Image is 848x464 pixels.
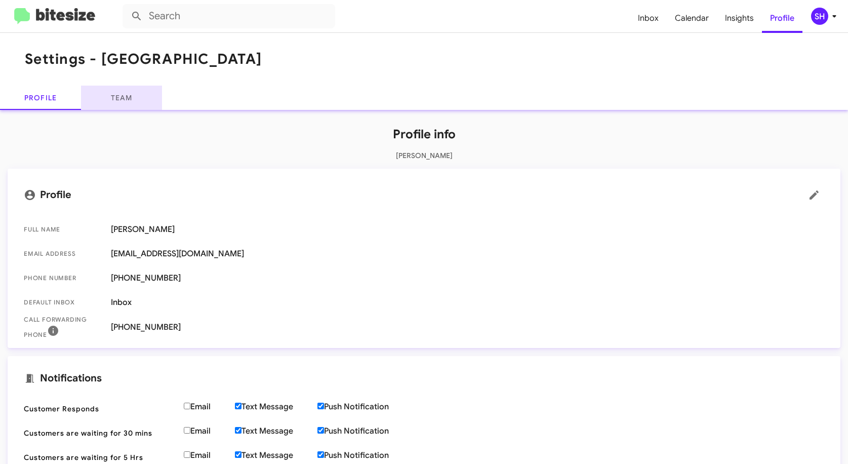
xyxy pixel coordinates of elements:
span: Call Forwarding Phone [24,315,103,340]
input: Push Notification [317,403,324,409]
a: Profile [762,4,802,33]
a: Team [81,86,162,110]
span: Default Inbox [24,297,103,307]
label: Email [184,450,235,460]
label: Email [184,402,235,412]
span: [PHONE_NUMBER] [111,322,824,332]
input: Push Notification [317,451,324,458]
span: Customers are waiting for 5 Hrs [24,452,176,462]
label: Push Notification [317,450,413,460]
span: Phone number [24,273,103,283]
p: [PERSON_NAME] [8,150,840,161]
input: Text Message [235,427,241,434]
mat-card-title: Profile [24,185,824,205]
input: Email [184,451,190,458]
input: Email [184,403,190,409]
span: Inbox [111,297,824,307]
div: SH [811,8,828,25]
label: Push Notification [317,426,413,436]
label: Text Message [235,426,317,436]
a: Insights [717,4,762,33]
h1: Settings - [GEOGRAPHIC_DATA] [25,51,262,67]
span: Full Name [24,224,103,235]
input: Text Message [235,451,241,458]
label: Push Notification [317,402,413,412]
span: Customer Responds [24,404,176,414]
button: SH [802,8,837,25]
a: Inbox [630,4,667,33]
label: Email [184,426,235,436]
span: [PERSON_NAME] [111,224,824,235]
span: Email Address [24,249,103,259]
span: [PHONE_NUMBER] [111,273,824,283]
label: Text Message [235,402,317,412]
mat-card-title: Notifications [24,372,824,384]
label: Text Message [235,450,317,460]
input: Push Notification [317,427,324,434]
span: [EMAIL_ADDRESS][DOMAIN_NAME] [111,249,824,259]
span: Customers are waiting for 30 mins [24,428,176,438]
input: Search [123,4,335,28]
input: Email [184,427,190,434]
a: Calendar [667,4,717,33]
h1: Profile info [8,126,840,142]
input: Text Message [235,403,241,409]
